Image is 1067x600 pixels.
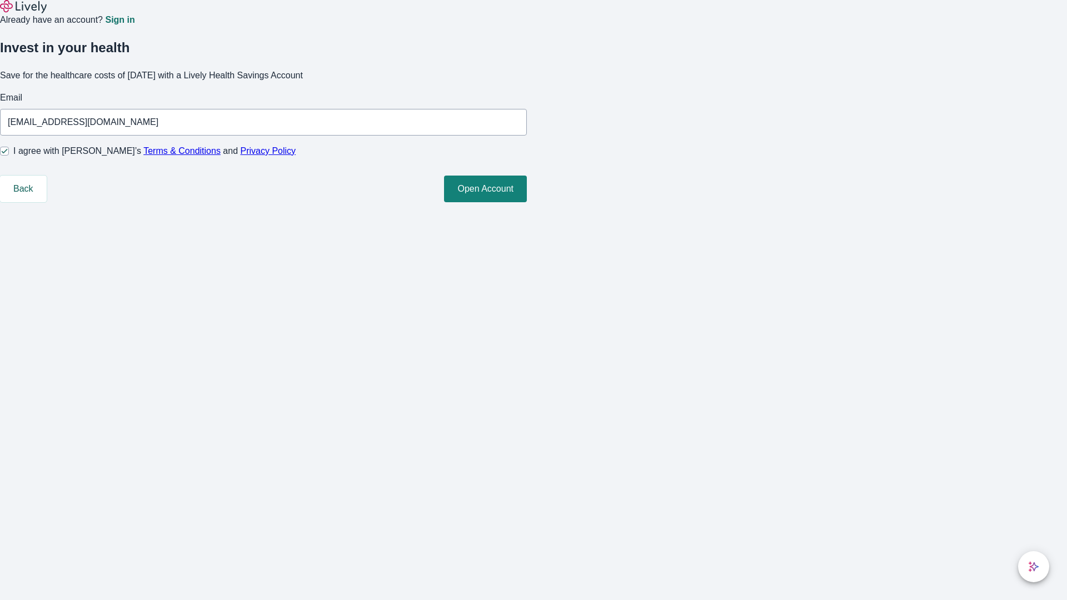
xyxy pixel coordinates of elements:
svg: Lively AI Assistant [1028,561,1039,572]
button: Open Account [444,176,527,202]
span: I agree with [PERSON_NAME]’s and [13,144,296,158]
button: chat [1018,551,1049,582]
a: Privacy Policy [241,146,296,156]
a: Terms & Conditions [143,146,221,156]
a: Sign in [105,16,134,24]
